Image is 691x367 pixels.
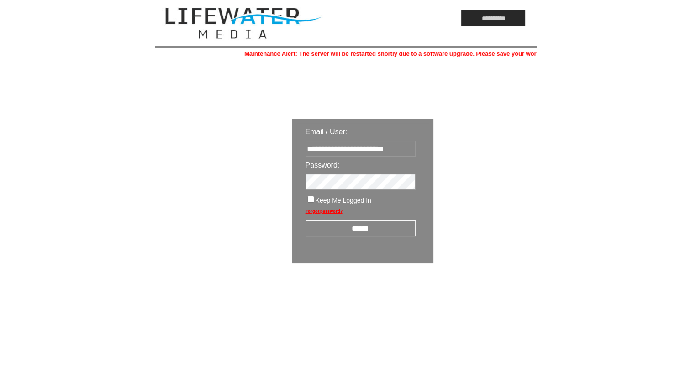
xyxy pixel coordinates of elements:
span: Email / User: [306,128,348,136]
span: Password: [306,161,340,169]
a: Forgot password? [306,209,343,214]
marquee: Maintenance Alert: The server will be restarted shortly due to a software upgrade. Please save yo... [155,50,537,57]
span: Keep Me Logged In [316,197,371,204]
img: transparent.png [460,286,506,298]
